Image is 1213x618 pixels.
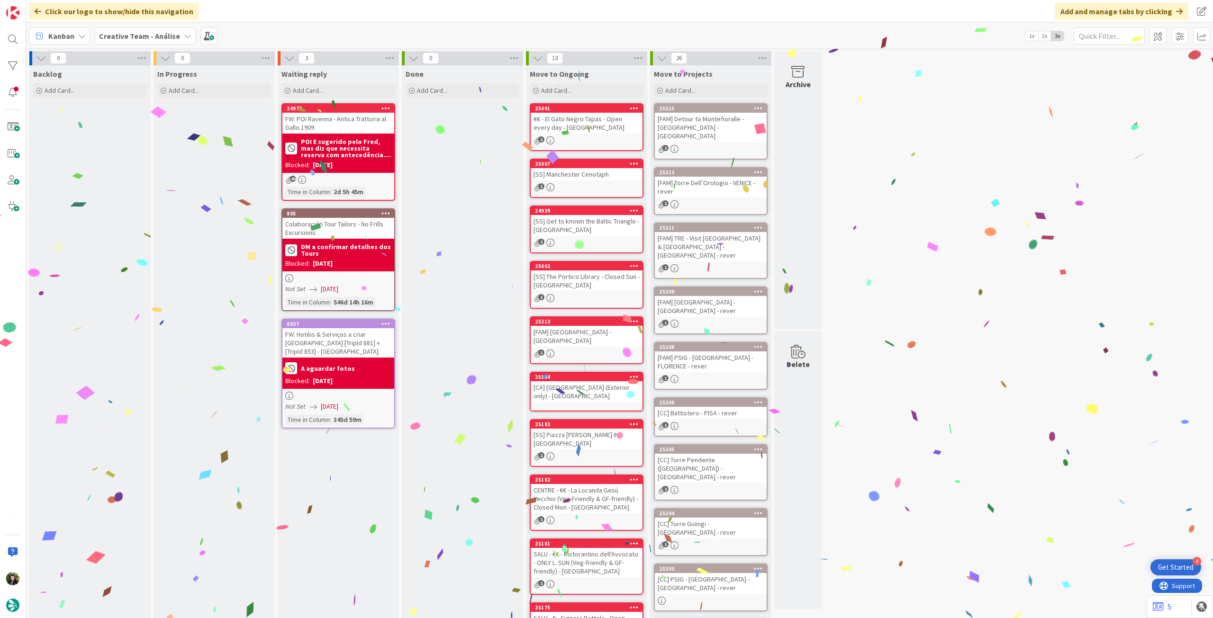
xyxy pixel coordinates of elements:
div: 25007[SS] Manchester Cenotaph [531,160,643,180]
span: Backlog [33,69,62,79]
div: 24973 [282,104,394,113]
img: avatar [6,599,19,612]
div: 25175 [531,603,643,612]
b: DM a confirmar detalhes dos Tours [301,243,391,257]
span: Add Card... [541,86,571,95]
div: 805 [287,210,394,217]
div: [CC] Torre Guinigi - [GEOGRAPHIC_DATA] - rever [655,518,767,538]
div: 25175 [535,604,643,611]
span: 2 [538,580,544,586]
div: Time in Column [285,414,330,425]
span: 1 [662,320,669,326]
div: [DATE] [313,376,333,386]
div: 25213[FAM] [GEOGRAPHIC_DATA] - [GEOGRAPHIC_DATA] [531,317,643,347]
span: 1 [662,541,669,547]
div: 25208 [659,344,767,350]
b: A aguardar fotos [301,365,355,372]
div: 25212[FAM] Torre Dell’Orologio - VENICE - rever [655,168,767,197]
span: 1 [538,183,544,189]
div: [CC] Torre Pendente ([GEOGRAPHIC_DATA]) - [GEOGRAPHIC_DATA] - rever [655,454,767,483]
div: 24939 [531,206,643,215]
div: [SS] Get to known the Baltic Triangle - [GEOGRAPHIC_DATA] [531,215,643,236]
div: 25204 [659,510,767,517]
div: 24939[SS] Get to known the Baltic Triangle - [GEOGRAPHIC_DATA] [531,206,643,236]
input: Quick Filter... [1074,27,1145,45]
div: Click our logo to show/hide this navigation [29,3,199,20]
span: Done [406,69,424,79]
div: 2d 5h 45m [331,187,366,197]
span: 1 [538,516,544,522]
div: Add and manage tabs by clicking [1055,3,1188,20]
div: 805 [282,209,394,218]
span: 2 [538,136,544,143]
span: 1 [662,422,669,428]
div: Colaboración Tour Tailors - No Frills Excursions [282,218,394,239]
span: 2 [538,239,544,245]
span: Add Card... [169,86,199,95]
span: 1 [538,349,544,356]
span: Move to Ongoing [530,69,589,79]
img: Visit kanbanzone.com [6,6,19,19]
span: 2 [662,486,669,492]
div: 25211 [659,224,767,231]
span: : [330,297,331,307]
div: Time in Column [285,297,330,307]
div: 25001 [535,105,643,112]
div: 25001 [531,104,643,113]
div: 4 [1193,557,1201,565]
span: Add Card... [45,86,75,95]
div: [CA] [GEOGRAPHIC_DATA] (Exterior only) - [GEOGRAPHIC_DATA] [531,381,643,402]
div: 25215 [659,105,767,112]
span: Add Card... [417,86,447,95]
div: 24973 [287,105,394,112]
div: [CC] PSIG - [GEOGRAPHIC_DATA] - [GEOGRAPHIC_DATA] - rever [655,573,767,594]
div: 546d 14h 16m [331,297,376,307]
div: 6937FW: Hotéis & Serviços a criar [GEOGRAPHIC_DATA] [TripId 881] + [TripId 853] - [GEOGRAPHIC_DATA] [282,320,394,358]
i: Not Set [285,285,306,293]
div: Archive [786,79,811,90]
div: [DATE] [313,259,333,269]
img: BC [6,572,19,585]
a: 5 [1153,601,1171,612]
span: 2 [662,200,669,206]
div: 25204[CC] Torre Guinigi - [GEOGRAPHIC_DATA] - rever [655,509,767,538]
div: 25007 [531,160,643,168]
span: 2 [538,452,544,458]
div: Delete [787,358,810,370]
div: 25213 [531,317,643,326]
div: [FAM] PSIG - [GEOGRAPHIC_DATA] - FLORENCE - rever [655,351,767,372]
div: 25183 [531,420,643,429]
div: 25194[CA] [GEOGRAPHIC_DATA] (Exterior only) - [GEOGRAPHIC_DATA] [531,373,643,402]
div: 25182CENTRE - €€ - La Locanda Gesù Vecchio (Veg-Friendly & GF-friendly) - Closed Mon - [GEOGRAPHI... [531,475,643,513]
div: Blocked: [285,160,310,170]
div: 25204 [655,509,767,518]
div: 25182 [531,475,643,484]
div: 25206 [659,399,767,406]
span: 3 [299,53,315,64]
div: 25208 [655,343,767,351]
span: : [330,414,331,425]
b: Creative Team - Análise [99,31,180,41]
span: 26 [671,53,687,64]
div: [DATE] [313,160,333,170]
div: 25211[FAM] TRE - Visit [GEOGRAPHIC_DATA] & [GEOGRAPHIC_DATA] - [GEOGRAPHIC_DATA] - rever [655,224,767,261]
div: 24973FW: POI Ravenna - Antica Trattoria al Gallo 1909 [282,104,394,134]
div: 24939 [535,207,643,214]
span: 1x [1025,31,1038,41]
span: 13 [547,53,563,64]
div: 25002 [535,263,643,269]
span: 1 [662,375,669,381]
b: POI E sugerido pelo Fred, mas diz que necessita reserva com antecedência.... [301,138,391,158]
div: 25215 [655,104,767,113]
span: Add Card... [293,86,323,95]
div: SALU - €€ - Ristorantino dell'Avvocato - ONLY L. SUN (Veg-friendly & GF-friendly) - [GEOGRAPHIC_D... [531,548,643,577]
div: 25203[CC] PSIG - [GEOGRAPHIC_DATA] - [GEOGRAPHIC_DATA] - rever [655,564,767,594]
span: Kanban [48,30,74,42]
div: 25181SALU - €€ - Ristorantino dell'Avvocato - ONLY L. SUN (Veg-friendly & GF-friendly) - [GEOGRAP... [531,539,643,577]
div: 25212 [659,169,767,176]
div: 25212 [655,168,767,177]
div: 25181 [531,539,643,548]
span: 0 [423,53,439,64]
span: [DATE] [321,402,338,412]
div: [FAM] [GEOGRAPHIC_DATA] - [GEOGRAPHIC_DATA] [531,326,643,347]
